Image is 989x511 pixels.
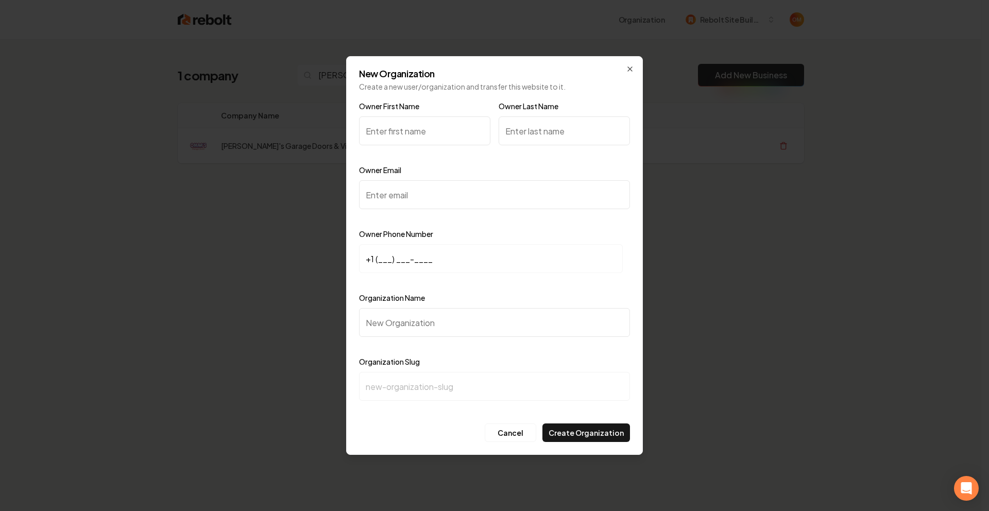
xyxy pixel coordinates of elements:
[359,165,401,175] label: Owner Email
[359,69,630,78] h2: New Organization
[359,81,630,92] p: Create a new user/organization and transfer this website to it.
[485,423,536,442] button: Cancel
[499,116,630,145] input: Enter last name
[359,180,630,209] input: Enter email
[359,372,630,401] input: new-organization-slug
[359,293,425,302] label: Organization Name
[359,308,630,337] input: New Organization
[359,116,490,145] input: Enter first name
[542,423,630,442] button: Create Organization
[359,101,419,111] label: Owner First Name
[499,101,558,111] label: Owner Last Name
[359,229,433,239] label: Owner Phone Number
[359,357,420,366] label: Organization Slug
